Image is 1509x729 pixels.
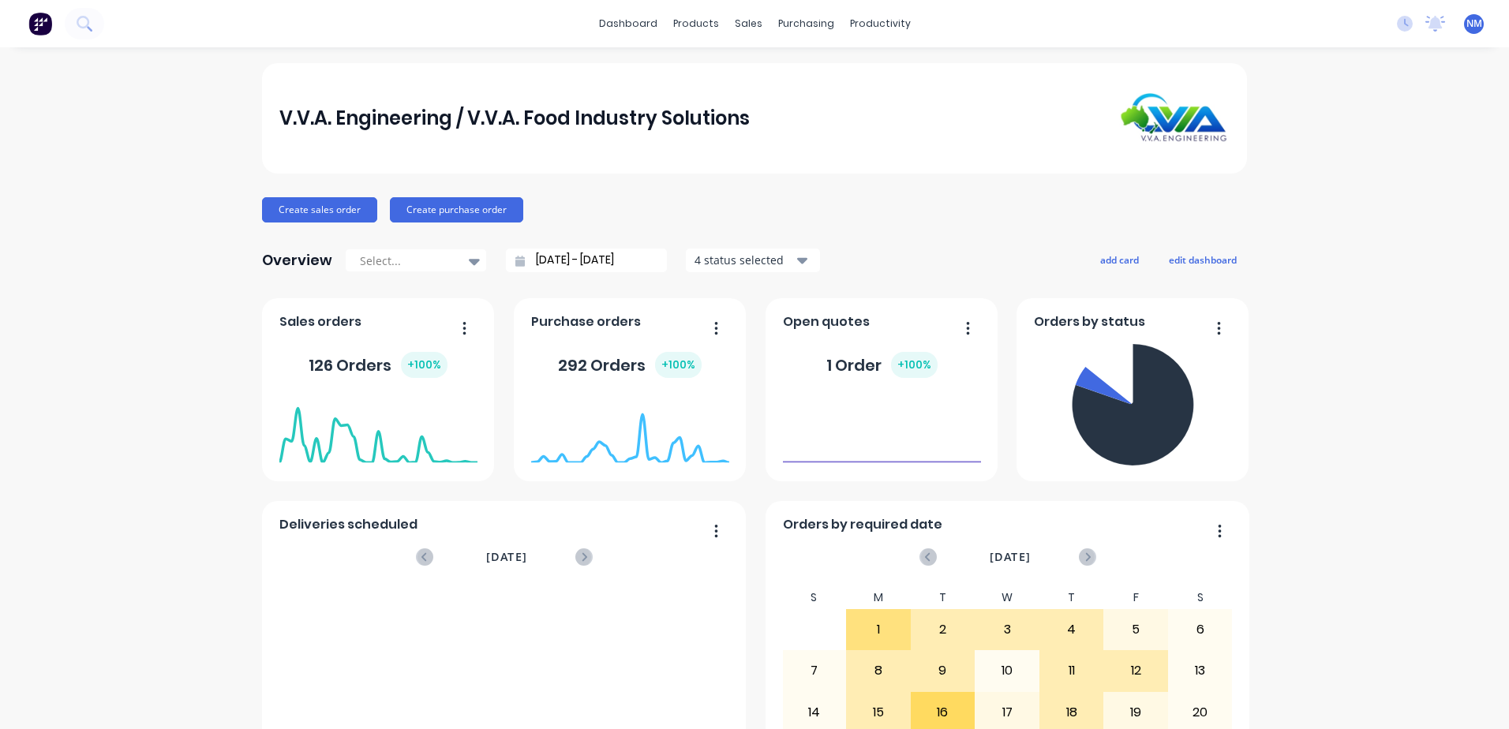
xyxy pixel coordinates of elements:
[912,651,975,690] div: 9
[975,651,1039,690] div: 10
[783,312,870,331] span: Open quotes
[782,586,847,609] div: S
[1169,651,1232,690] div: 13
[847,610,910,649] div: 1
[531,312,641,331] span: Purchase orders
[1104,651,1167,690] div: 12
[912,610,975,649] div: 2
[591,12,665,36] a: dashboard
[28,12,52,36] img: Factory
[309,352,447,378] div: 126 Orders
[1104,610,1167,649] div: 5
[842,12,919,36] div: productivity
[686,249,820,272] button: 4 status selected
[1103,586,1168,609] div: F
[279,103,750,134] div: V.V.A. Engineering / V.V.A. Food Industry Solutions
[1466,17,1482,31] span: NM
[1159,249,1247,270] button: edit dashboard
[655,352,702,378] div: + 100 %
[846,586,911,609] div: M
[727,12,770,36] div: sales
[1040,651,1103,690] div: 11
[695,252,794,268] div: 4 status selected
[990,548,1031,566] span: [DATE]
[770,12,842,36] div: purchasing
[262,245,332,276] div: Overview
[975,610,1039,649] div: 3
[558,352,702,378] div: 292 Orders
[279,312,361,331] span: Sales orders
[891,352,938,378] div: + 100 %
[1090,249,1149,270] button: add card
[1040,610,1103,649] div: 4
[1169,610,1232,649] div: 6
[847,651,910,690] div: 8
[975,586,1039,609] div: W
[1039,586,1104,609] div: T
[1034,312,1145,331] span: Orders by status
[783,651,846,690] div: 7
[401,352,447,378] div: + 100 %
[665,12,727,36] div: products
[262,197,377,222] button: Create sales order
[826,352,938,378] div: 1 Order
[1119,93,1230,143] img: V.V.A. Engineering / V.V.A. Food Industry Solutions
[1168,586,1233,609] div: S
[390,197,523,222] button: Create purchase order
[911,586,975,609] div: T
[486,548,527,566] span: [DATE]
